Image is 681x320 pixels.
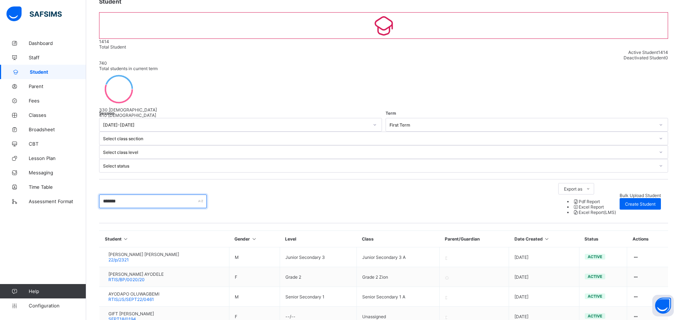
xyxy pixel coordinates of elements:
span: Messaging [29,170,86,175]
img: safsims [6,6,62,22]
span: Create Student [625,201,656,207]
li: dropdown-list-item-null-2 [573,210,616,215]
td: Grade 2 [280,267,356,287]
span: Active Student [628,50,658,55]
span: Export as [564,186,582,192]
span: RTIS/BP/0020/20 [108,277,145,282]
span: Classes [29,112,86,118]
span: RTIS/JS/SEPT22/0461 [108,297,154,302]
span: Assessment Format [29,198,86,204]
span: active [588,274,602,279]
th: Level [280,231,356,247]
td: Grade 2 Zion [356,267,439,287]
span: Parent [29,83,86,89]
span: Deactivated Student [624,55,665,60]
span: Time Table [29,184,86,190]
th: Actions [627,231,668,247]
th: Status [579,231,627,247]
th: Gender [229,231,280,247]
span: active [588,254,602,259]
td: Senior Secondary 1 [280,287,356,307]
span: Student [30,69,86,75]
span: AYODAPO OLUWAGBEMI [108,291,159,297]
span: [PERSON_NAME] AYODELE [108,271,164,277]
td: M [229,247,280,267]
th: Student [99,231,229,247]
span: [DEMOGRAPHIC_DATA] [108,113,156,118]
td: Junior Secondary 3 [280,247,356,267]
span: [DEMOGRAPHIC_DATA] [109,107,157,113]
span: CBT [29,141,86,147]
span: Staff [29,55,86,60]
span: Help [29,288,86,294]
span: Total students in current term [99,66,158,71]
div: Total Student [99,44,668,50]
th: Class [356,231,439,247]
th: Date Created [509,231,579,247]
i: Sort in Ascending Order [544,236,550,242]
span: Bulk Upload Student [620,193,661,198]
span: Dashboard [29,40,86,46]
span: active [588,314,602,319]
span: 330 [99,107,108,113]
div: Select class level [103,150,655,155]
span: active [588,294,602,299]
li: dropdown-list-item-null-0 [573,199,616,204]
span: Broadsheet [29,127,86,132]
span: Configuration [29,303,86,308]
span: GIFT [PERSON_NAME] [108,311,154,316]
span: 22/p/2321 [108,257,129,262]
span: Fees [29,98,86,104]
span: Lesson Plan [29,155,86,161]
span: 1414 [658,50,668,55]
i: Sort in Ascending Order [123,236,129,242]
td: [DATE] [509,247,579,267]
div: Select status [103,163,655,169]
button: Open asap [652,295,674,316]
div: [DATE]-[DATE] [103,122,369,128]
div: Select class section [103,136,655,141]
i: Sort in Ascending Order [251,236,257,242]
div: First Term [390,122,655,128]
th: Parent/Guardian [439,231,509,247]
span: Session [99,111,115,116]
td: M [229,287,280,307]
td: [DATE] [509,287,579,307]
td: Junior Secondary 3 A [356,247,439,267]
span: 1414 [99,39,109,44]
span: [PERSON_NAME] [PERSON_NAME] [108,252,179,257]
span: 0 [665,55,668,60]
span: 740 [99,60,107,66]
span: Term [386,111,396,116]
td: F [229,267,280,287]
li: dropdown-list-item-null-1 [573,204,616,210]
td: Senior Secondary 1 A [356,287,439,307]
td: [DATE] [509,267,579,287]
